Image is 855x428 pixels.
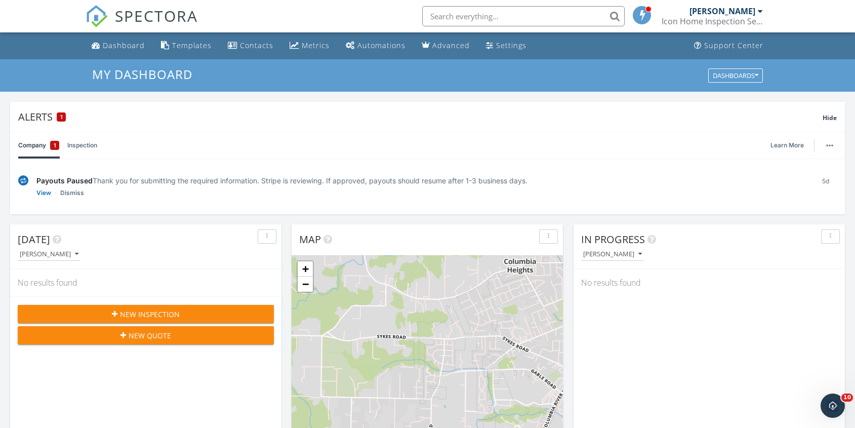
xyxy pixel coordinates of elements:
a: Metrics [286,36,334,55]
div: Dashboards [713,72,758,79]
span: New Quote [129,330,171,341]
a: Templates [157,36,216,55]
img: The Best Home Inspection Software - Spectora [86,5,108,27]
div: No results found [574,269,845,296]
span: Map [299,232,321,246]
button: Dashboards [708,68,763,83]
span: My Dashboard [92,66,192,83]
a: Settings [482,36,531,55]
div: Advanced [432,41,470,50]
div: Icon Home Inspection Services [662,16,763,26]
iframe: Intercom live chat [821,394,845,418]
div: [PERSON_NAME] [689,6,755,16]
div: Automations [357,41,405,50]
span: New Inspection [120,309,180,320]
a: Dismiss [60,188,84,198]
span: SPECTORA [115,5,198,26]
a: View [36,188,51,198]
a: Learn More [770,140,810,150]
button: New Quote [18,326,274,344]
div: 5d [814,175,837,198]
div: Contacts [240,41,273,50]
a: Zoom out [298,277,313,292]
button: [PERSON_NAME] [18,248,80,261]
a: Support Center [690,36,767,55]
div: Metrics [302,41,330,50]
button: New Inspection [18,305,274,323]
div: Templates [172,41,212,50]
div: Dashboard [103,41,145,50]
a: Advanced [418,36,474,55]
img: ellipsis-632cfdd7c38ec3a7d453.svg [826,144,833,146]
a: Inspection [67,132,97,159]
span: 1 [54,140,56,150]
a: Zoom in [298,261,313,277]
a: SPECTORA [86,14,198,35]
img: under-review-2fe708636b114a7f4b8d.svg [18,175,28,186]
div: [PERSON_NAME] [583,251,642,258]
div: Settings [496,41,526,50]
div: [PERSON_NAME] [20,251,78,258]
span: [DATE] [18,232,50,246]
span: 10 [841,394,853,402]
div: Alerts [18,110,823,124]
span: In Progress [581,232,645,246]
a: Company [18,132,59,159]
div: No results found [10,269,281,296]
input: Search everything... [422,6,625,26]
span: 1 [60,113,63,121]
div: Thank you for submitting the required information. Stripe is reviewing. If approved, payouts shou... [36,175,806,186]
a: Contacts [224,36,277,55]
span: Hide [823,113,837,122]
a: Dashboard [88,36,149,55]
span: Payouts Paused [36,176,93,185]
div: Support Center [704,41,763,50]
button: [PERSON_NAME] [581,248,644,261]
a: Automations (Basic) [342,36,410,55]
